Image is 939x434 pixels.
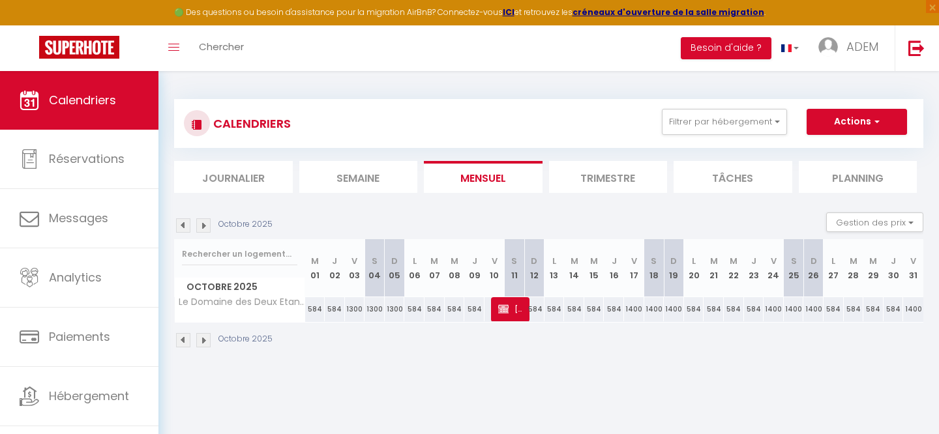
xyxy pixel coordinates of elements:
[584,239,604,297] th: 15
[631,255,637,267] abbr: V
[472,255,477,267] abbr: J
[624,297,644,321] div: 1400
[404,297,425,321] div: 584
[39,36,119,59] img: Super Booking
[684,297,704,321] div: 584
[908,40,925,56] img: logout
[49,151,125,167] span: Réservations
[385,297,405,321] div: 1300
[305,297,325,321] div: 584
[662,109,787,135] button: Filtrer par hébergement
[670,255,677,267] abbr: D
[612,255,617,267] abbr: J
[644,239,664,297] th: 18
[351,255,357,267] abbr: V
[345,297,365,321] div: 1300
[730,255,738,267] abbr: M
[524,297,544,321] div: 584
[744,297,764,321] div: 584
[325,239,345,297] th: 02
[664,239,684,297] th: 19
[684,239,704,297] th: 20
[791,255,797,267] abbr: S
[464,297,484,321] div: 584
[345,239,365,297] th: 03
[604,297,624,321] div: 584
[189,25,254,71] a: Chercher
[850,255,857,267] abbr: M
[846,38,878,55] span: ADEM
[844,239,864,297] th: 28
[803,239,824,297] th: 26
[571,255,578,267] abbr: M
[764,297,784,321] div: 1400
[210,109,291,138] h3: CALENDRIERS
[903,297,923,321] div: 1400
[764,239,784,297] th: 24
[549,161,668,193] li: Trimestre
[49,269,102,285] span: Analytics
[564,239,584,297] th: 14
[464,239,484,297] th: 09
[910,255,916,267] abbr: V
[503,7,514,18] strong: ICI
[651,255,657,267] abbr: S
[704,239,724,297] th: 21
[744,239,764,297] th: 23
[430,255,438,267] abbr: M
[692,255,696,267] abbr: L
[425,297,445,321] div: 584
[884,239,904,297] th: 30
[584,297,604,321] div: 584
[704,297,724,321] div: 584
[590,255,598,267] abbr: M
[182,242,297,266] input: Rechercher un logement...
[218,333,273,345] p: Octobre 2025
[332,255,337,267] abbr: J
[49,210,108,226] span: Messages
[826,212,923,232] button: Gestion des prix
[498,297,525,321] span: [PERSON_NAME]
[624,239,644,297] th: 17
[49,388,129,404] span: Hébergement
[803,297,824,321] div: 1400
[299,161,418,193] li: Semaine
[784,239,804,297] th: 25
[311,255,319,267] abbr: M
[724,239,744,297] th: 22
[811,255,817,267] abbr: D
[807,109,907,135] button: Actions
[177,297,307,307] span: Le Domaine des Deux Etangs - Collection Idylliq
[771,255,777,267] abbr: V
[884,297,904,321] div: 584
[564,297,584,321] div: 584
[604,239,624,297] th: 16
[644,297,664,321] div: 1400
[751,255,756,267] abbr: J
[903,239,923,297] th: 31
[531,255,537,267] abbr: D
[365,297,385,321] div: 1300
[511,255,517,267] abbr: S
[674,161,792,193] li: Tâches
[681,37,771,59] button: Besoin d'aide ?
[544,239,565,297] th: 13
[863,297,884,321] div: 584
[831,255,835,267] abbr: L
[174,161,293,193] li: Journalier
[863,239,884,297] th: 29
[824,239,844,297] th: 27
[451,255,458,267] abbr: M
[484,239,505,297] th: 10
[809,25,895,71] a: ... ADEM
[544,297,565,321] div: 584
[869,255,877,267] abbr: M
[710,255,718,267] abbr: M
[844,297,864,321] div: 584
[664,297,684,321] div: 1400
[425,239,445,297] th: 07
[391,255,398,267] abbr: D
[573,7,764,18] a: créneaux d'ouverture de la salle migration
[824,297,844,321] div: 584
[424,161,543,193] li: Mensuel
